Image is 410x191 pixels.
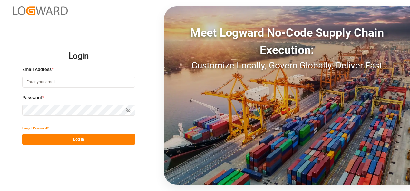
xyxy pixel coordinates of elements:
div: Customize Locally, Govern Globally, Deliver Fast [164,59,410,72]
input: Enter your email [22,77,135,88]
span: Password [22,95,42,101]
img: Logward_new_orange.png [13,6,68,15]
span: Email Address [22,66,52,73]
button: Forgot Password? [22,123,49,134]
button: Log In [22,134,135,145]
div: Meet Logward No-Code Supply Chain Execution: [164,24,410,59]
h2: Login [22,46,135,67]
